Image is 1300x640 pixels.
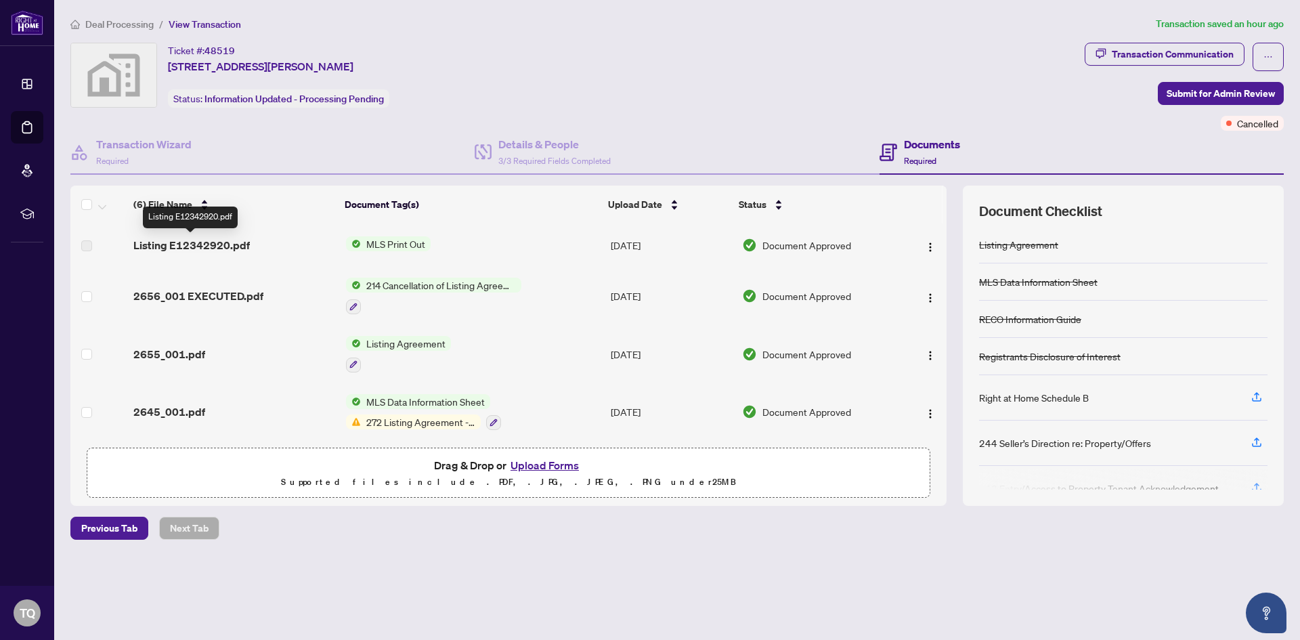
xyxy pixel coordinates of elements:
[96,136,192,152] h4: Transaction Wizard
[1246,593,1286,633] button: Open asap
[979,349,1121,364] div: Registrants Disclosure of Interest
[133,404,205,420] span: 2645_001.pdf
[361,394,490,409] span: MLS Data Information Sheet
[346,236,431,251] button: Status IconMLS Print Out
[1085,43,1244,66] button: Transaction Communication
[762,289,851,303] span: Document Approved
[979,237,1058,252] div: Listing Agreement
[925,242,936,253] img: Logo
[95,474,922,490] p: Supported files include .PDF, .JPG, .JPEG, .PNG under 25 MB
[904,136,960,152] h4: Documents
[498,136,611,152] h4: Details & People
[20,603,35,622] span: TQ
[346,394,361,409] img: Status Icon
[346,278,361,293] img: Status Icon
[498,156,611,166] span: 3/3 Required Fields Completed
[81,517,137,539] span: Previous Tab
[361,336,451,351] span: Listing Agreement
[605,383,737,442] td: [DATE]
[919,401,941,423] button: Logo
[87,448,930,498] span: Drag & Drop orUpload FormsSupported files include .PDF, .JPG, .JPEG, .PNG under25MB
[159,517,219,540] button: Next Tab
[979,435,1151,450] div: 244 Seller’s Direction re: Property/Offers
[919,234,941,256] button: Logo
[742,289,757,303] img: Document Status
[346,336,451,372] button: Status IconListing Agreement
[979,312,1081,326] div: RECO Information Guide
[133,237,250,253] span: Listing E12342920.pdf
[605,223,737,267] td: [DATE]
[434,456,583,474] span: Drag & Drop or
[506,456,583,474] button: Upload Forms
[904,156,936,166] span: Required
[96,156,129,166] span: Required
[605,267,737,325] td: [DATE]
[925,408,936,419] img: Logo
[168,43,235,58] div: Ticket #:
[133,288,263,304] span: 2656_001 EXECUTED.pdf
[346,236,361,251] img: Status Icon
[361,414,481,429] span: 272 Listing Agreement - Landlord Designated Representation Agreement Authority to Offer for Lease
[159,16,163,32] li: /
[979,202,1102,221] span: Document Checklist
[1156,16,1284,32] article: Transaction saved an hour ago
[361,278,521,293] span: 214 Cancellation of Listing Agreement - Authority to Offer for Lease
[925,293,936,303] img: Logo
[603,186,733,223] th: Upload Date
[169,18,241,30] span: View Transaction
[346,278,521,314] button: Status Icon214 Cancellation of Listing Agreement - Authority to Offer for Lease
[733,186,896,223] th: Status
[11,10,43,35] img: logo
[204,93,384,105] span: Information Updated - Processing Pending
[925,350,936,361] img: Logo
[133,346,205,362] span: 2655_001.pdf
[739,197,766,212] span: Status
[608,197,662,212] span: Upload Date
[70,20,80,29] span: home
[128,186,339,223] th: (6) File Name
[742,404,757,419] img: Document Status
[339,186,603,223] th: Document Tag(s)
[979,390,1089,405] div: Right at Home Schedule B
[70,517,148,540] button: Previous Tab
[742,238,757,253] img: Document Status
[1263,52,1273,62] span: ellipsis
[168,89,389,108] div: Status:
[133,197,192,212] span: (6) File Name
[605,325,737,383] td: [DATE]
[919,343,941,365] button: Logo
[346,414,361,429] img: Status Icon
[762,404,851,419] span: Document Approved
[71,43,156,107] img: svg%3e
[143,207,238,228] div: Listing E12342920.pdf
[1237,116,1278,131] span: Cancelled
[762,347,851,362] span: Document Approved
[1112,43,1234,65] div: Transaction Communication
[742,347,757,362] img: Document Status
[979,274,1098,289] div: MLS Data Information Sheet
[168,58,353,74] span: [STREET_ADDRESS][PERSON_NAME]
[204,45,235,57] span: 48519
[346,336,361,351] img: Status Icon
[919,285,941,307] button: Logo
[1167,83,1275,104] span: Submit for Admin Review
[762,238,851,253] span: Document Approved
[361,236,431,251] span: MLS Print Out
[1158,82,1284,105] button: Submit for Admin Review
[85,18,154,30] span: Deal Processing
[346,394,501,431] button: Status IconMLS Data Information SheetStatus Icon272 Listing Agreement - Landlord Designated Repre...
